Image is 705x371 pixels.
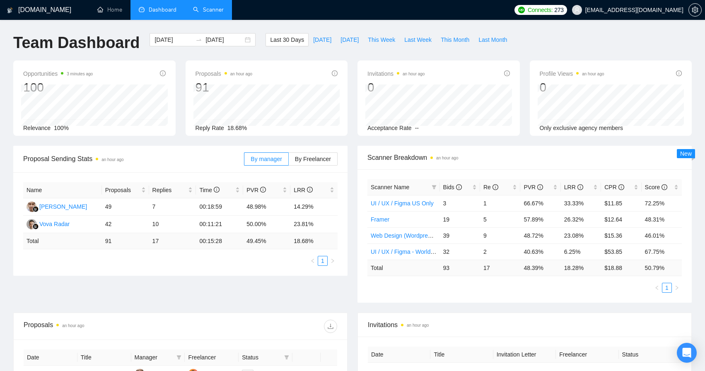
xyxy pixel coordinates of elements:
span: Profile Views [540,69,604,79]
span: Last Week [404,35,432,44]
span: This Week [368,35,395,44]
span: right [330,258,335,263]
button: Last 30 Days [266,33,309,46]
th: Manager [131,349,185,366]
span: Re [483,184,498,190]
a: setting [688,7,702,13]
input: End date [205,35,243,44]
time: an hour ago [407,323,429,328]
span: Time [199,187,219,193]
span: PVR [246,187,266,193]
span: Last 30 Days [270,35,304,44]
td: 32 [440,243,480,260]
th: Date [368,347,430,363]
td: 49.45 % [243,233,290,249]
a: 1 [662,283,671,292]
span: info-circle [676,70,682,76]
a: Web Design (Wordpress | Framer) [371,232,459,239]
td: 48.31% [642,211,682,227]
span: Proposal Sending Stats [23,154,244,164]
td: 23.08% [561,227,601,243]
td: $12.64 [601,211,641,227]
td: 91 [102,233,149,249]
img: gigradar-bm.png [33,224,39,229]
span: Replies [152,185,187,195]
span: info-circle [456,184,462,190]
span: LRR [294,187,313,193]
span: Only exclusive agency members [540,125,623,131]
span: Score [645,184,667,190]
span: filter [432,185,437,190]
th: Title [430,347,493,363]
th: Date [24,349,77,366]
time: an hour ago [101,157,123,162]
button: left [652,283,662,293]
span: Status [242,353,281,362]
span: 273 [554,5,563,14]
time: an hour ago [403,72,425,76]
td: 57.89% [520,211,560,227]
button: right [672,283,682,293]
span: Proposals [105,185,140,195]
td: 26.32% [561,211,601,227]
td: Total [23,233,102,249]
span: info-circle [577,184,583,190]
button: Last Month [474,33,512,46]
span: info-circle [214,187,220,193]
span: filter [430,181,438,193]
span: Manager [135,353,174,362]
li: Previous Page [652,283,662,293]
li: 1 [318,256,328,266]
div: [PERSON_NAME] [39,202,87,211]
img: VR [27,219,37,229]
td: 48.39 % [520,260,560,276]
div: 91 [196,79,253,95]
span: info-circle [307,187,313,193]
button: right [328,256,338,266]
span: filter [282,351,291,364]
span: filter [284,355,289,360]
span: By manager [251,156,282,162]
span: [DATE] [340,35,359,44]
td: 42 [102,216,149,233]
span: swap-right [196,36,202,43]
span: This Month [441,35,469,44]
span: Opportunities [23,69,93,79]
td: 18.68 % [290,233,338,249]
a: searchScanner [193,6,224,13]
td: 14.29% [290,198,338,216]
td: $11.85 [601,195,641,211]
th: Proposals [102,182,149,198]
button: This Month [436,33,474,46]
span: download [324,323,337,330]
img: AI [27,202,37,212]
td: 66.67% [520,195,560,211]
td: 49 [102,198,149,216]
span: By Freelancer [295,156,331,162]
th: Replies [149,182,196,198]
span: Proposals [196,69,253,79]
li: Previous Page [308,256,318,266]
td: $53.85 [601,243,641,260]
button: left [308,256,318,266]
div: Vova Radar [39,219,70,229]
td: 2 [480,243,520,260]
span: 100% [54,125,69,131]
td: 39 [440,227,480,243]
h1: Team Dashboard [13,33,140,53]
span: filter [176,355,181,360]
span: info-circle [260,187,266,193]
span: info-circle [504,70,510,76]
button: setting [688,3,702,17]
img: upwork-logo.png [518,7,525,13]
button: download [324,320,337,333]
span: PVR [524,184,543,190]
time: 3 minutes ago [67,72,93,76]
span: Connects: [528,5,553,14]
td: 23.81% [290,216,338,233]
a: UI / UX / Figma - Worldwide [[PERSON_NAME]] [371,248,495,255]
span: Relevance [23,125,51,131]
span: Last Month [478,35,507,44]
th: Status [619,347,681,363]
